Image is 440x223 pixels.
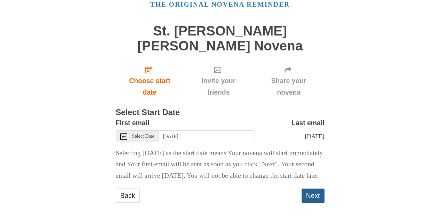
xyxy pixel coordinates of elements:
[305,133,324,140] span: [DATE]
[116,108,325,117] h3: Select Start Date
[302,189,325,203] button: Next
[116,117,150,129] label: First email
[132,134,154,139] span: Select Date
[159,130,255,142] input: Use the arrow keys to pick a date
[116,189,140,203] a: Back
[191,75,246,98] span: Invite your friends
[116,24,325,53] h1: St. [PERSON_NAME] [PERSON_NAME] Novena
[116,148,325,182] p: Selecting [DATE] as the start date means Your novena will start immediately and Your first email ...
[291,117,325,129] label: Last email
[260,75,318,98] span: Share your novena
[116,60,184,102] a: Choose start date
[253,60,325,102] div: Click "Next" to confirm your start date first.
[123,75,177,98] span: Choose start date
[150,1,290,8] a: The original novena reminder
[184,60,253,102] div: Click "Next" to confirm your start date first.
